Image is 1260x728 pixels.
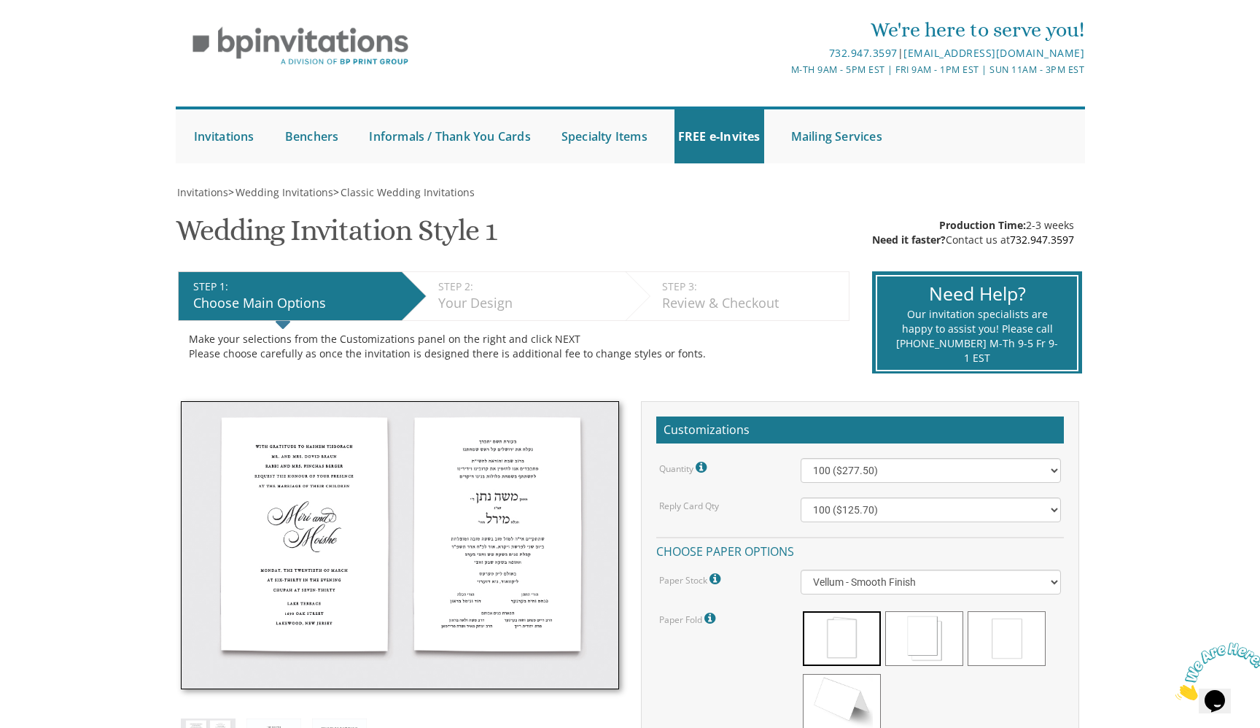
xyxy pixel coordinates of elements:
[659,458,710,477] label: Quantity
[829,46,898,60] a: 732.947.3597
[656,417,1064,444] h2: Customizations
[281,109,343,163] a: Benchers
[895,307,1058,365] div: Our invitation specialists are happy to assist you! Please call [PHONE_NUMBER] M-Th 9-5 Fr 9-1 EST
[659,609,719,628] label: Paper Fold
[558,109,651,163] a: Specialty Items
[438,279,618,294] div: STEP 2:
[236,185,333,199] span: Wedding Invitations
[939,218,1026,232] span: Production Time:
[656,537,1064,562] h4: Choose paper options
[659,500,719,512] label: Reply Card Qty
[189,332,839,361] div: Make your selections from the Customizations panel on the right and click NEXT Please choose care...
[228,185,333,199] span: >
[787,109,886,163] a: Mailing Services
[438,294,618,313] div: Your Design
[193,294,394,313] div: Choose Main Options
[365,109,534,163] a: Informals / Thank You Cards
[190,109,258,163] a: Invitations
[176,185,228,199] a: Invitations
[234,185,333,199] a: Wedding Invitations
[341,185,475,199] span: Classic Wedding Invitations
[674,109,764,163] a: FREE e-Invites
[193,279,394,294] div: STEP 1:
[1010,233,1074,247] a: 732.947.3597
[479,44,1084,62] div: |
[872,233,946,247] span: Need it faster?
[659,570,724,589] label: Paper Stock
[479,62,1084,77] div: M-Th 9am - 5pm EST | Fri 9am - 1pm EST | Sun 11am - 3pm EST
[895,281,1058,307] div: Need Help?
[333,185,475,199] span: >
[903,46,1084,60] a: [EMAIL_ADDRESS][DOMAIN_NAME]
[339,185,475,199] a: Classic Wedding Invitations
[177,185,228,199] span: Invitations
[662,279,841,294] div: STEP 3:
[662,294,841,313] div: Review & Checkout
[479,15,1084,44] div: We're here to serve you!
[1170,637,1260,706] iframe: chat widget
[176,214,497,257] h1: Wedding Invitation Style 1
[181,401,619,690] img: style1_thumb2.jpg
[872,218,1074,247] div: 2-3 weeks Contact us at
[176,16,426,77] img: BP Invitation Loft
[6,6,96,63] img: Chat attention grabber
